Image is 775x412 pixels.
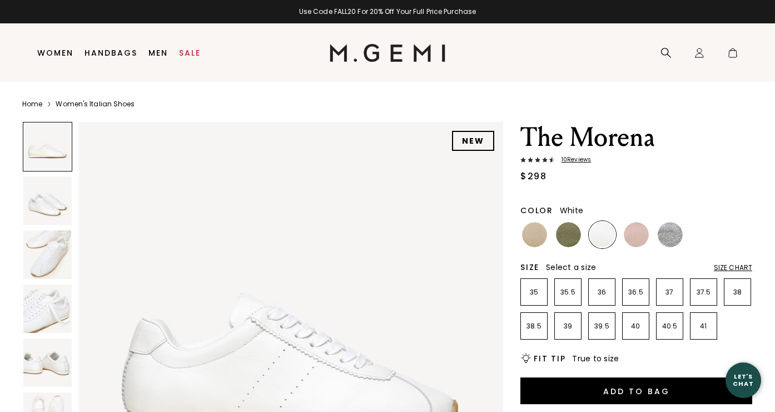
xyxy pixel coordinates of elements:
h2: Size [520,263,539,272]
img: Ballerina Pink [624,222,649,247]
h2: Color [520,206,553,215]
img: The Morena [23,339,72,387]
span: Select a size [546,262,596,273]
p: 35.5 [555,288,581,297]
img: The Morena [23,285,72,333]
img: White [590,222,615,247]
h2: Fit Tip [534,354,565,363]
span: White [560,205,583,216]
img: The Morena [23,230,72,279]
button: Add to Bag [520,377,752,404]
a: Women's Italian Shoes [56,100,135,109]
p: 36.5 [623,288,649,297]
a: Sale [179,48,201,57]
div: NEW [452,131,494,151]
a: Home [22,100,42,109]
p: 41 [690,322,717,331]
h1: The Morena [520,122,752,153]
a: Men [148,48,168,57]
a: Handbags [85,48,137,57]
p: 38 [724,288,751,297]
div: $298 [520,170,547,183]
span: True to size [572,353,619,364]
span: 10 Review s [555,156,591,163]
img: Olive [556,222,581,247]
div: Let's Chat [726,373,761,387]
p: 37 [657,288,683,297]
p: 37.5 [690,288,717,297]
a: 10Reviews [520,156,752,165]
a: Women [37,48,73,57]
p: 40.5 [657,322,683,331]
p: 40 [623,322,649,331]
p: 39.5 [589,322,615,331]
p: 36 [589,288,615,297]
p: 39 [555,322,581,331]
div: Size Chart [714,263,752,272]
img: M.Gemi [330,44,446,62]
p: 38.5 [521,322,547,331]
img: Silver [658,222,683,247]
p: 35 [521,288,547,297]
img: The Morena [23,176,72,225]
img: Latte [522,222,547,247]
